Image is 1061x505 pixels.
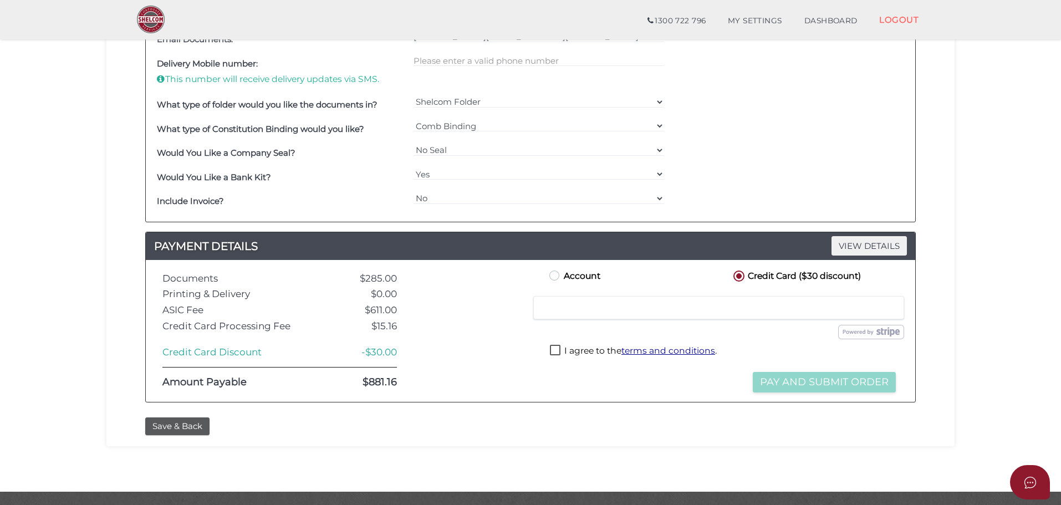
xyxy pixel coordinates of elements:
img: stripe.png [838,325,904,339]
b: Would You Like a Company Seal? [157,147,295,158]
button: Pay and Submit Order [753,372,896,392]
div: Credit Card Processing Fee [154,321,316,331]
a: LOGOUT [868,8,930,31]
a: terms and conditions [621,345,715,356]
span: VIEW DETAILS [832,236,907,256]
label: Account [547,268,600,282]
h4: PAYMENT DETAILS [146,237,915,255]
div: ASIC Fee [154,305,316,315]
p: This number will receive delivery updates via SMS. [157,73,408,85]
b: What type of folder would you like the documents in? [157,99,378,110]
iframe: Secure card payment input frame [540,303,897,313]
a: DASHBOARD [793,10,869,32]
b: What type of Constitution Binding would you like? [157,124,364,134]
div: -$30.00 [316,347,405,358]
b: Delivery Mobile number: [157,58,258,69]
div: $15.16 [316,321,405,331]
button: Open asap [1010,465,1050,499]
button: Save & Back [145,417,210,436]
div: $881.16 [316,377,405,388]
a: MY SETTINGS [717,10,793,32]
label: I agree to the . [550,345,717,359]
b: Include Invoice? [157,196,224,206]
div: $0.00 [316,289,405,299]
div: Printing & Delivery [154,289,316,299]
div: Documents [154,273,316,284]
div: Credit Card Discount [154,347,316,358]
input: Please enter a valid 10-digit phone number [414,54,665,67]
a: PAYMENT DETAILSVIEW DETAILS [146,237,915,255]
div: $611.00 [316,305,405,315]
div: $285.00 [316,273,405,284]
label: Credit Card ($30 discount) [731,268,861,282]
a: 1300 722 796 [636,10,717,32]
b: Would You Like a Bank Kit? [157,172,271,182]
div: Amount Payable [154,377,316,388]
